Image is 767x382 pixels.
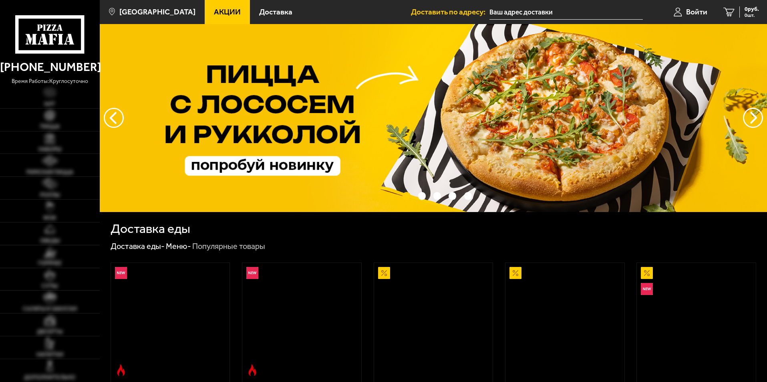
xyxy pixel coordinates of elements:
[23,306,77,312] span: Салаты и закуски
[246,267,258,279] img: Новинка
[166,241,191,251] a: Меню-
[192,241,265,252] div: Популярные товары
[641,267,653,279] img: Акционный
[38,261,62,266] span: Горячее
[37,329,62,335] span: Десерты
[745,13,759,18] span: 0 шт.
[40,238,60,244] span: Обеды
[214,8,241,16] span: Акции
[411,8,489,16] span: Доставить по адресу:
[111,241,165,251] a: Доставка еды-
[378,267,390,279] img: Акционный
[489,5,643,20] input: Ваш адрес доставки
[745,6,759,12] span: 0 руб.
[641,283,653,295] img: Новинка
[505,263,624,380] a: АкционныйПепперони 25 см (толстое с сыром)
[403,192,410,200] button: точки переключения
[686,8,707,16] span: Войти
[509,267,521,279] img: Акционный
[449,192,456,200] button: точки переключения
[26,170,73,175] span: Римская пицца
[259,8,292,16] span: Доставка
[464,192,472,200] button: точки переключения
[119,8,195,16] span: [GEOGRAPHIC_DATA]
[44,101,55,107] span: Хит
[743,108,763,128] button: предыдущий
[104,108,124,128] button: следующий
[115,364,127,376] img: Острое блюдо
[242,263,361,380] a: НовинкаОстрое блюдоРимская с мясным ассорти
[111,263,230,380] a: НовинкаОстрое блюдоРимская с креветками
[43,215,56,221] span: WOK
[374,263,493,380] a: АкционныйАль-Шам 25 см (тонкое тесто)
[418,192,426,200] button: точки переключения
[24,375,75,380] span: Дополнительно
[40,124,60,129] span: Пицца
[115,267,127,279] img: Новинка
[40,192,60,198] span: Роллы
[433,192,441,200] button: точки переключения
[637,263,756,380] a: АкционныйНовинкаВсё включено
[38,147,61,152] span: Наборы
[246,364,258,376] img: Острое блюдо
[42,283,58,289] span: Супы
[36,352,63,358] span: Напитки
[111,222,190,235] h1: Доставка еды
